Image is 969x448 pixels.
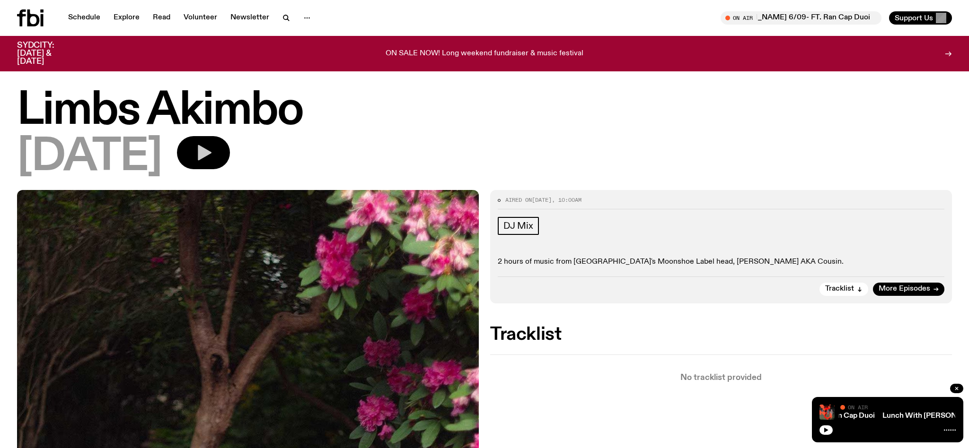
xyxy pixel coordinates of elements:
[17,90,952,132] h1: Limbs Akimbo
[819,283,868,296] button: Tracklist
[225,11,275,25] a: Newsletter
[889,11,952,25] button: Support Us
[178,11,223,25] a: Volunteer
[873,283,944,296] a: More Episodes
[690,412,875,420] a: Lunch With [PERSON_NAME] 6/09- FT. Ran Cap Duoi
[721,11,881,25] button: On AirLunch With [PERSON_NAME] 6/09- FT. Ran Cap Duoi
[503,221,533,231] span: DJ Mix
[552,196,581,204] span: , 10:00am
[895,14,933,22] span: Support Us
[17,136,162,179] span: [DATE]
[498,258,944,267] p: 2 hours of music from [GEOGRAPHIC_DATA]'s Moonshoe Label head, [PERSON_NAME] AKA Cousin.
[490,326,952,343] h2: Tracklist
[825,285,854,293] span: Tracklist
[62,11,106,25] a: Schedule
[17,42,78,66] h3: SYDCITY: [DATE] & [DATE]
[386,50,583,58] p: ON SALE NOW! Long weekend fundraiser & music festival
[532,196,552,204] span: [DATE]
[498,217,539,235] a: DJ Mix
[879,285,930,293] span: More Episodes
[147,11,176,25] a: Read
[505,196,532,204] span: Aired on
[848,404,868,410] span: On Air
[108,11,145,25] a: Explore
[490,374,952,382] p: No tracklist provided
